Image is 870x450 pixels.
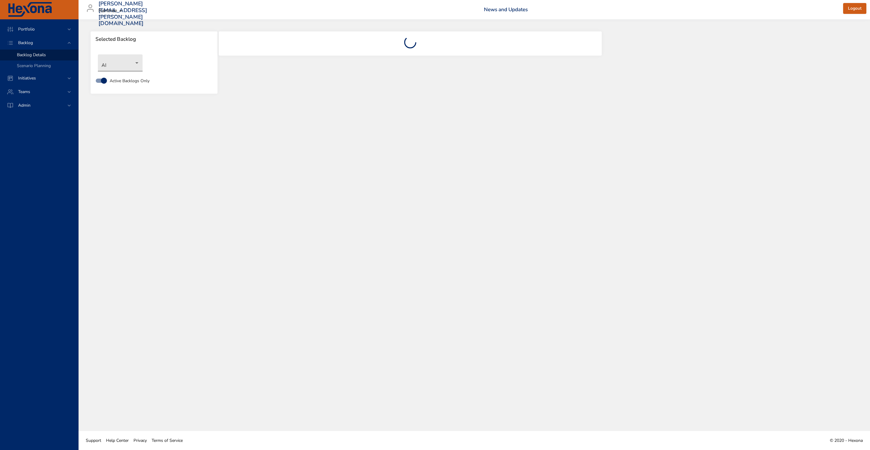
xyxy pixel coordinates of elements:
div: Raintree [98,6,124,16]
a: Help Center [104,434,131,447]
span: Backlog Details [17,52,46,58]
span: Teams [13,89,35,95]
div: AI [98,54,143,71]
span: Scenario Planning [17,63,51,69]
span: Backlog [13,40,38,46]
span: Selected Backlog [95,36,213,42]
span: Privacy [134,438,147,443]
button: Logout [843,3,866,14]
a: News and Updates [484,6,528,13]
a: Support [83,434,104,447]
h3: [PERSON_NAME][EMAIL_ADDRESS][PERSON_NAME][DOMAIN_NAME] [98,1,147,27]
img: Hexona [7,2,53,17]
span: Help Center [106,438,129,443]
span: Initiatives [13,75,41,81]
span: Terms of Service [152,438,183,443]
a: Terms of Service [149,434,185,447]
span: Active Backlogs Only [110,78,150,84]
span: Support [86,438,101,443]
span: Logout [848,5,862,12]
span: Portfolio [13,26,40,32]
a: Privacy [131,434,149,447]
span: Admin [13,102,35,108]
span: © 2020 - Hexona [830,438,863,443]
